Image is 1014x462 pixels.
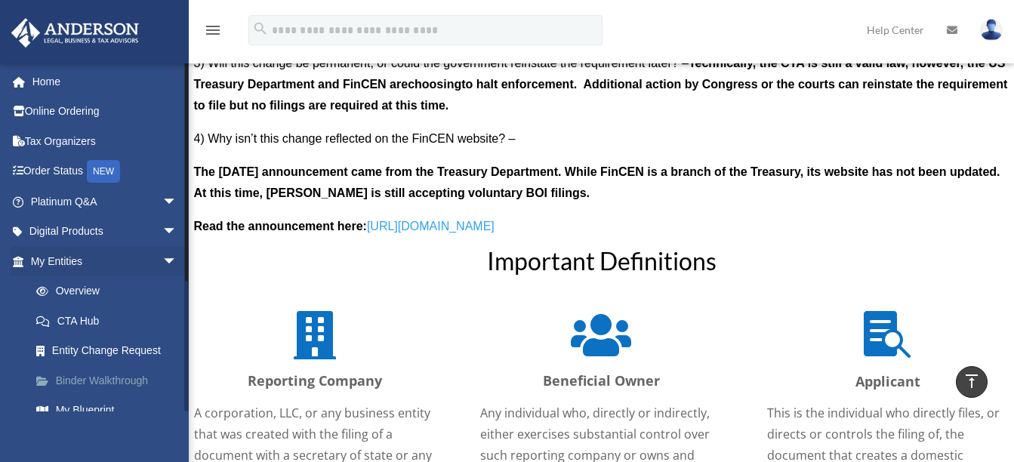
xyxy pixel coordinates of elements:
a: Overview [21,276,200,306]
b: The [DATE] announcement came from the Treasury Department. While FinCEN is a branch of the Treasu... [194,165,1000,199]
a: My Blueprint [21,396,200,426]
a: Digital Productsarrow_drop_down [11,217,200,247]
i: search [252,20,269,37]
p: Applicant [767,370,1009,394]
i: menu [204,21,222,39]
a: Binder Walkthrough [21,365,200,396]
a: Entity Change Request [21,336,200,366]
span: arrow_drop_down [162,186,193,217]
span:  [294,311,336,359]
span:  [864,311,912,359]
a: menu [204,26,222,39]
a: Order StatusNEW [11,156,200,187]
img: User Pic [980,19,1003,41]
b: to halt enforcement. Additional action by Congress or the courts can reinstate the requirement to... [194,78,1008,112]
i: vertical_align_top [963,372,981,390]
span: arrow_drop_down [162,217,193,248]
a: Tax Organizers [11,126,200,156]
a: [URL][DOMAIN_NAME] [367,220,495,240]
b: choosing [408,78,461,91]
a: Home [11,66,200,97]
a: Online Ordering [11,97,200,127]
span: 4) Why isn’t this change reflected on the FinCEN website? – [194,132,516,145]
span:  [571,311,631,359]
a: My Entitiesarrow_drop_down [11,246,200,276]
a: vertical_align_top [956,366,988,398]
span: Important Definitions [487,246,717,276]
div: NEW [87,160,120,183]
b: Read the announcement here: [194,220,367,233]
p: Beneficial Owner [480,369,722,393]
a: CTA Hub [21,306,193,336]
p: Reporting Company [194,369,436,393]
img: Anderson Advisors Platinum Portal [7,18,143,48]
a: Platinum Q&Aarrow_drop_down [11,186,200,217]
span: arrow_drop_down [162,246,193,277]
